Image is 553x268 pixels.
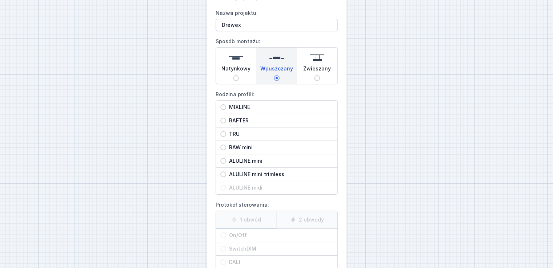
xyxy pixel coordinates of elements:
span: TRU [226,130,333,138]
label: Sposób montażu: [216,36,338,84]
img: surface.svg [229,50,243,65]
input: ALULINE mini trimless [220,171,226,177]
input: RAW mini [220,145,226,150]
input: MIXLINE [220,104,226,110]
img: recessed.svg [269,50,284,65]
label: Rodzina profili: [216,89,338,195]
span: RAW mini [226,144,333,151]
label: Nazwa projektu: [216,7,338,31]
span: Wpuszczany [260,65,293,75]
span: ALULINE mini trimless [226,171,333,178]
input: Natynkowy [233,75,239,81]
span: Natynkowy [221,65,251,75]
input: ALULINE mini [220,158,226,164]
span: ALULINE mini [226,157,333,165]
input: Wpuszczany [274,75,280,81]
input: TRU [220,131,226,137]
input: Nazwa projektu: [216,19,338,31]
span: Zwieszany [303,65,331,75]
span: MIXLINE [226,103,333,111]
img: suspended.svg [310,50,324,65]
span: RAFTER [226,117,333,124]
input: Zwieszany [314,75,320,81]
input: RAFTER [220,118,226,123]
